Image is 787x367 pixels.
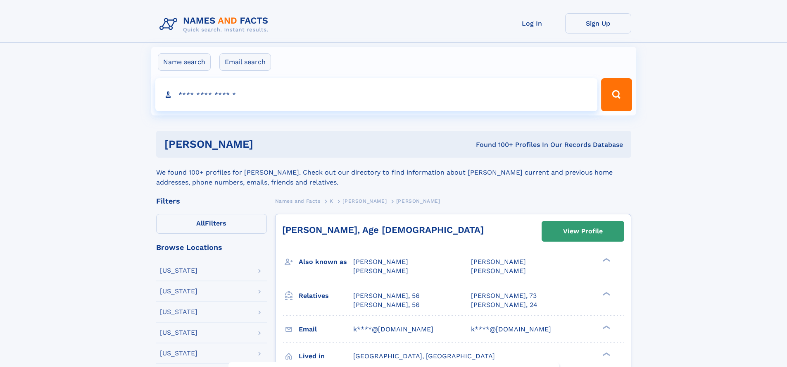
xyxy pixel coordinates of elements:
[156,214,267,234] label: Filters
[342,196,387,206] a: [PERSON_NAME]
[299,322,353,336] h3: Email
[160,329,197,336] div: [US_STATE]
[156,244,267,251] div: Browse Locations
[160,350,197,357] div: [US_STATE]
[353,291,420,300] a: [PERSON_NAME], 56
[353,258,408,266] span: [PERSON_NAME]
[299,289,353,303] h3: Relatives
[601,291,611,296] div: ❯
[156,13,275,36] img: Logo Names and Facts
[156,158,631,187] div: We found 100+ profiles for [PERSON_NAME]. Check out our directory to find information about [PERS...
[364,140,623,149] div: Found 100+ Profiles In Our Records Database
[196,219,205,227] span: All
[542,221,624,241] a: View Profile
[330,196,333,206] a: K
[471,267,526,275] span: [PERSON_NAME]
[353,300,420,309] a: [PERSON_NAME], 56
[219,53,271,71] label: Email search
[330,198,333,204] span: K
[601,78,632,111] button: Search Button
[601,351,611,357] div: ❯
[160,309,197,315] div: [US_STATE]
[601,324,611,330] div: ❯
[353,267,408,275] span: [PERSON_NAME]
[158,53,211,71] label: Name search
[563,222,603,241] div: View Profile
[282,225,484,235] a: [PERSON_NAME], Age [DEMOGRAPHIC_DATA]
[275,196,321,206] a: Names and Facts
[471,300,537,309] a: [PERSON_NAME], 24
[299,255,353,269] h3: Also known as
[342,198,387,204] span: [PERSON_NAME]
[155,78,598,111] input: search input
[471,258,526,266] span: [PERSON_NAME]
[156,197,267,205] div: Filters
[601,257,611,263] div: ❯
[499,13,565,34] a: Log In
[160,267,197,274] div: [US_STATE]
[396,198,440,204] span: [PERSON_NAME]
[471,291,537,300] a: [PERSON_NAME], 73
[164,139,365,149] h1: [PERSON_NAME]
[565,13,631,34] a: Sign Up
[160,288,197,295] div: [US_STATE]
[299,349,353,363] h3: Lived in
[353,352,495,360] span: [GEOGRAPHIC_DATA], [GEOGRAPHIC_DATA]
